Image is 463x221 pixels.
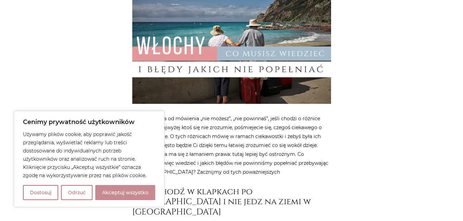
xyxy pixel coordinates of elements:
p: Używamy plików cookie, aby poprawić jakość przeglądania, wyświetlać reklamy lub treści dostosowan... [23,130,155,180]
button: Odrzuć [61,185,93,200]
button: Akceptuj wszystko [95,185,155,200]
h3: 1. Nie chodź w klapkach po [GEOGRAPHIC_DATA] i nie jedz na ziemi w [GEOGRAPHIC_DATA] [132,187,331,217]
p: Jestem daleka od mówienia „nie możesz”, „nie powinnaś”, jeśli chodzi o różnice kulturowe. Najwyże... [132,114,331,176]
p: Cenimy prywatność użytkowników [23,118,155,126]
button: Dostosuj [23,185,58,200]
